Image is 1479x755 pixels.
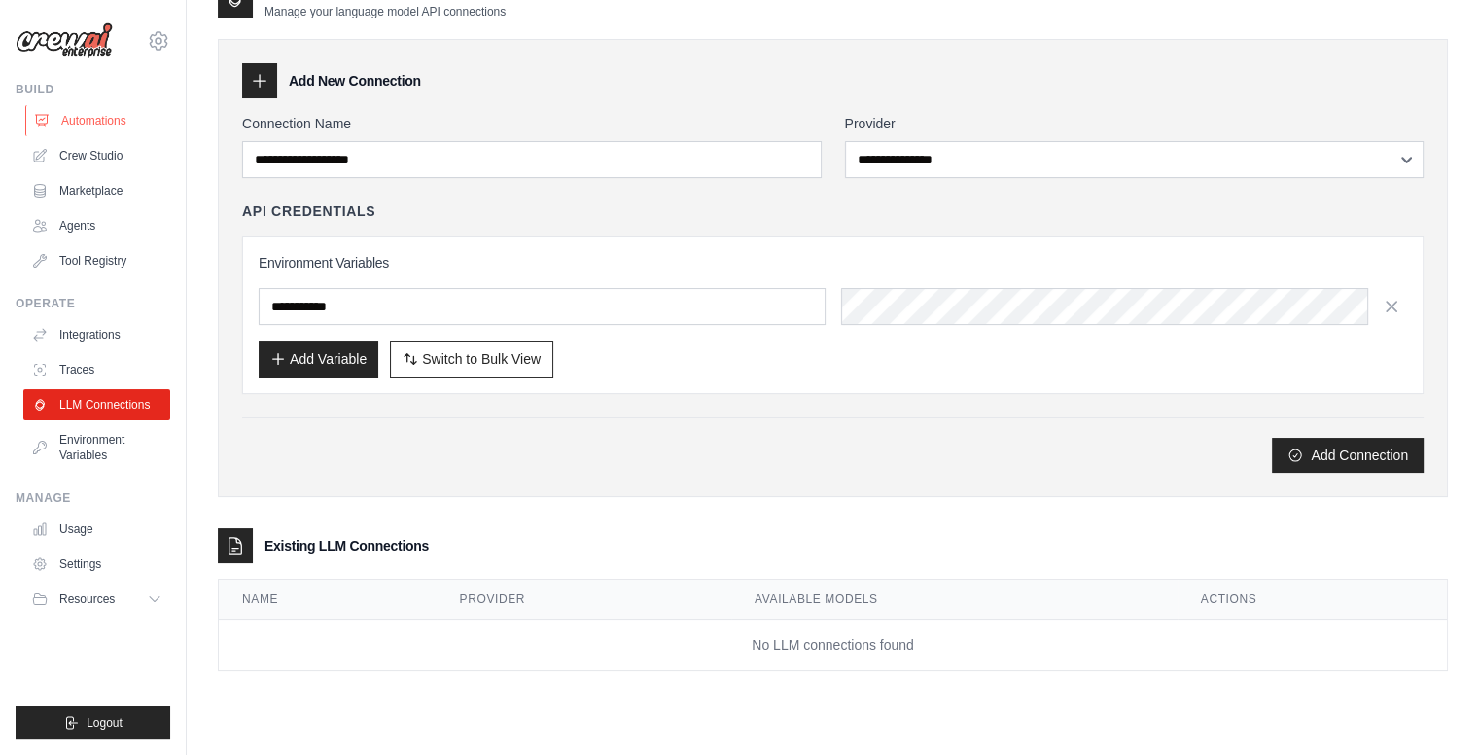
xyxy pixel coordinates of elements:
td: No LLM connections found [219,620,1447,671]
label: Connection Name [242,114,822,133]
div: Manage [16,490,170,506]
h3: Environment Variables [259,253,1407,272]
span: Switch to Bulk View [422,349,541,369]
h4: API Credentials [242,201,375,221]
label: Provider [845,114,1425,133]
a: Automations [25,105,172,136]
p: Manage your language model API connections [264,4,506,19]
th: Actions [1178,580,1447,620]
a: Agents [23,210,170,241]
button: Add Connection [1272,438,1424,473]
button: Logout [16,706,170,739]
button: Add Variable [259,341,378,377]
a: Crew Studio [23,140,170,171]
th: Available Models [731,580,1178,620]
span: Logout [87,715,123,731]
h3: Add New Connection [289,71,421,90]
th: Name [219,580,437,620]
button: Resources [23,584,170,615]
div: Operate [16,296,170,311]
a: Usage [23,514,170,545]
span: Resources [59,592,115,607]
a: LLM Connections [23,389,170,420]
div: Build [16,82,170,97]
a: Settings [23,549,170,580]
img: Logo [16,22,113,59]
a: Tool Registry [23,245,170,276]
a: Traces [23,354,170,385]
a: Marketplace [23,175,170,206]
a: Integrations [23,319,170,350]
a: Environment Variables [23,424,170,471]
button: Switch to Bulk View [390,341,553,377]
th: Provider [437,580,731,620]
h3: Existing LLM Connections [264,536,429,556]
